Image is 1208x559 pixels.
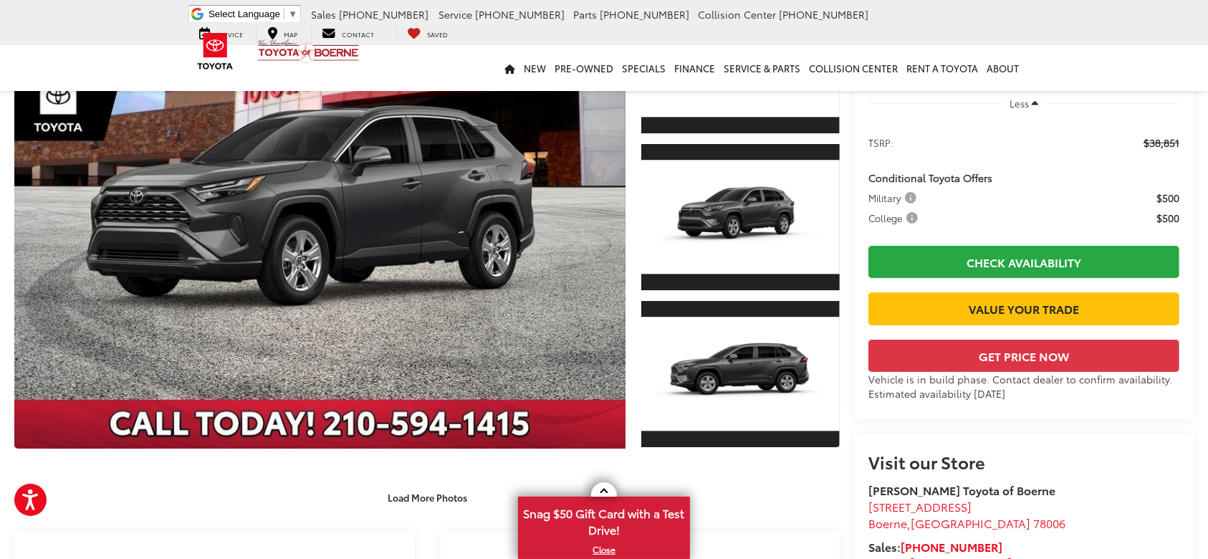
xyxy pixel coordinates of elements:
strong: [PERSON_NAME] Toyota of Boerne [868,482,1055,498]
a: Check Availability [868,246,1179,278]
a: Collision Center [805,45,902,91]
a: New [519,45,550,91]
button: Less [1002,90,1045,116]
a: Expand Photo 2 [641,143,840,292]
a: [PHONE_NUMBER] [901,538,1002,555]
a: Home [500,45,519,91]
img: 2025 Toyota RAV4 Hybrid Hybrid XLE [639,317,842,431]
span: $38,851 [1144,135,1179,150]
span: TSRP: [868,135,893,150]
span: , [868,515,1065,531]
span: College [868,211,921,225]
span: Parts [573,7,597,21]
a: Value Your Trade [868,292,1179,325]
h2: Visit our Store [868,452,1179,471]
a: Expand Photo 3 [641,300,840,449]
a: Finance [670,45,719,91]
span: Service [438,7,472,21]
span: ▼ [288,9,297,19]
a: Pre-Owned [550,45,618,91]
a: Contact [311,26,385,40]
div: Vehicle is in build phase. Contact dealer to confirm availability. Estimated availability [DATE] [868,372,1179,401]
a: My Saved Vehicles [396,26,459,40]
span: ​ [284,9,284,19]
span: Boerne [868,515,907,531]
span: [STREET_ADDRESS] [868,498,972,515]
button: Get Price Now [868,340,1179,372]
span: Select Language [208,9,280,19]
a: About [982,45,1023,91]
span: Collision Center [698,7,776,21]
a: Service & Parts: Opens in a new tab [719,45,805,91]
span: Military [868,191,919,205]
strong: Sales: [868,538,1002,555]
span: 78006 [1033,515,1065,531]
a: Map [257,26,308,40]
button: College [868,211,923,225]
span: [GEOGRAPHIC_DATA] [911,515,1030,531]
span: [PHONE_NUMBER] [339,7,428,21]
a: Specials [618,45,670,91]
img: Toyota [188,28,242,75]
img: 2025 Toyota RAV4 Hybrid Hybrid XLE [639,160,842,274]
img: Vic Vaughan Toyota of Boerne [257,39,360,64]
span: [PHONE_NUMBER] [600,7,689,21]
span: $500 [1156,211,1179,225]
span: Sales [311,7,336,21]
span: Saved [427,29,448,39]
span: [PHONE_NUMBER] [475,7,565,21]
span: [PHONE_NUMBER] [779,7,868,21]
a: Rent a Toyota [902,45,982,91]
a: Service [188,26,254,40]
a: Select Language​ [208,9,297,19]
a: [STREET_ADDRESS] Boerne,[GEOGRAPHIC_DATA] 78006 [868,498,1065,531]
button: Military [868,191,921,205]
span: $500 [1156,191,1179,205]
span: Less [1010,97,1029,110]
button: Load More Photos [378,485,477,510]
span: Snag $50 Gift Card with a Test Drive! [519,498,689,542]
span: Conditional Toyota Offers [868,171,992,185]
